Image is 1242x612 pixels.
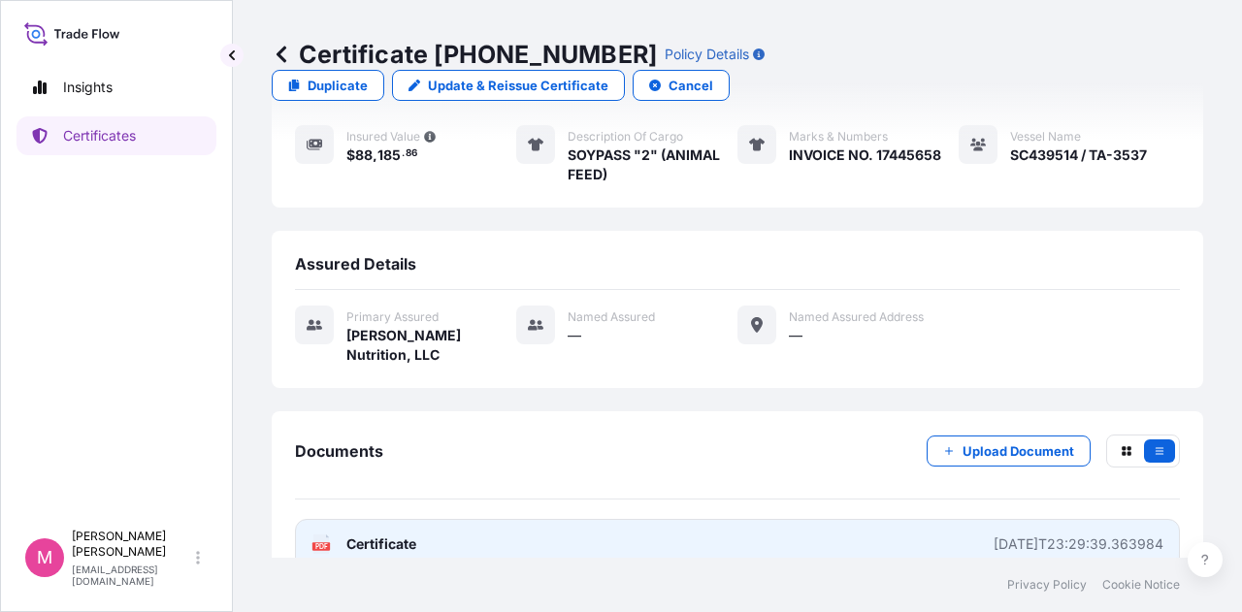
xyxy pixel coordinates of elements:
[568,326,581,345] span: —
[789,309,924,325] span: Named Assured Address
[295,441,383,461] span: Documents
[669,76,713,95] p: Cancel
[315,543,328,550] text: PDF
[568,145,737,184] span: SOYPASS "2" (ANIMAL FEED)
[346,148,355,162] span: $
[402,150,405,157] span: .
[295,519,1180,569] a: PDFCertificate[DATE]T23:29:39.363984
[272,39,657,70] p: Certificate [PHONE_NUMBER]
[428,76,608,95] p: Update & Reissue Certificate
[789,145,941,165] span: INVOICE NO. 17445658
[63,78,113,97] p: Insights
[994,534,1163,554] div: [DATE]T23:29:39.363984
[568,309,655,325] span: Named Assured
[392,70,625,101] a: Update & Reissue Certificate
[377,148,401,162] span: 185
[272,70,384,101] a: Duplicate
[16,68,216,107] a: Insights
[308,76,368,95] p: Duplicate
[406,150,417,157] span: 86
[1010,145,1147,165] span: SC439514 / TA-3537
[665,45,749,64] p: Policy Details
[346,534,416,554] span: Certificate
[72,529,192,560] p: [PERSON_NAME] [PERSON_NAME]
[295,254,416,274] span: Assured Details
[373,148,377,162] span: ,
[633,70,730,101] button: Cancel
[346,326,516,365] span: [PERSON_NAME] Nutrition, LLC
[1007,577,1087,593] a: Privacy Policy
[16,116,216,155] a: Certificates
[355,148,373,162] span: 88
[789,326,802,345] span: —
[963,441,1074,461] p: Upload Document
[72,564,192,587] p: [EMAIL_ADDRESS][DOMAIN_NAME]
[63,126,136,145] p: Certificates
[37,548,52,567] span: M
[1102,577,1180,593] a: Cookie Notice
[346,309,439,325] span: Primary assured
[927,435,1091,467] button: Upload Document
